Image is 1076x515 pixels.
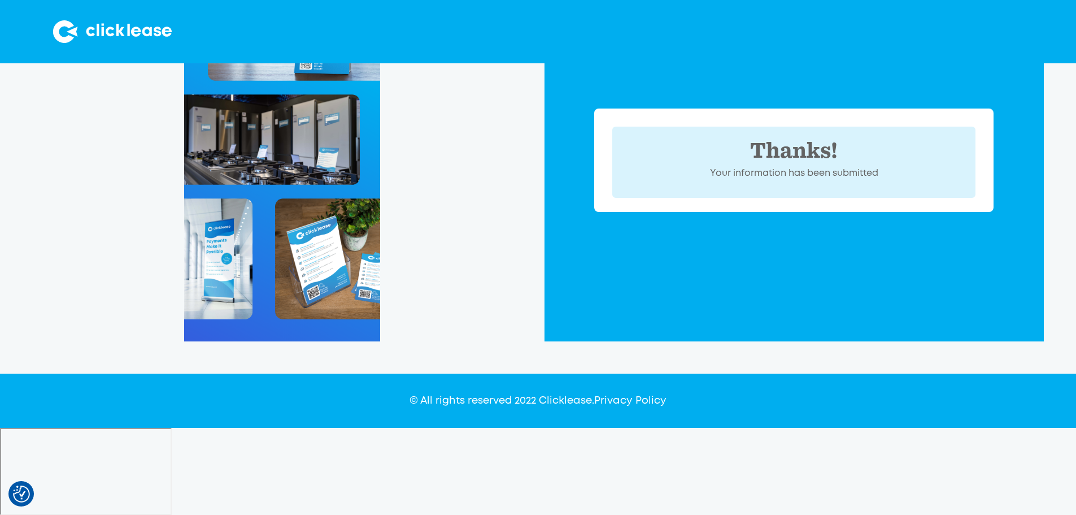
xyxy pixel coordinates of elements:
[13,486,30,503] button: Consent Preferences
[53,20,172,43] img: Clicklease logo
[13,486,30,503] img: Revisit consent button
[612,127,975,198] div: POP Form success
[630,167,957,180] div: Your information has been submitted
[410,393,666,408] div: © All rights reserved 2022 Clicklease.
[630,145,957,157] div: Thanks!
[594,396,666,405] a: Privacy Policy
